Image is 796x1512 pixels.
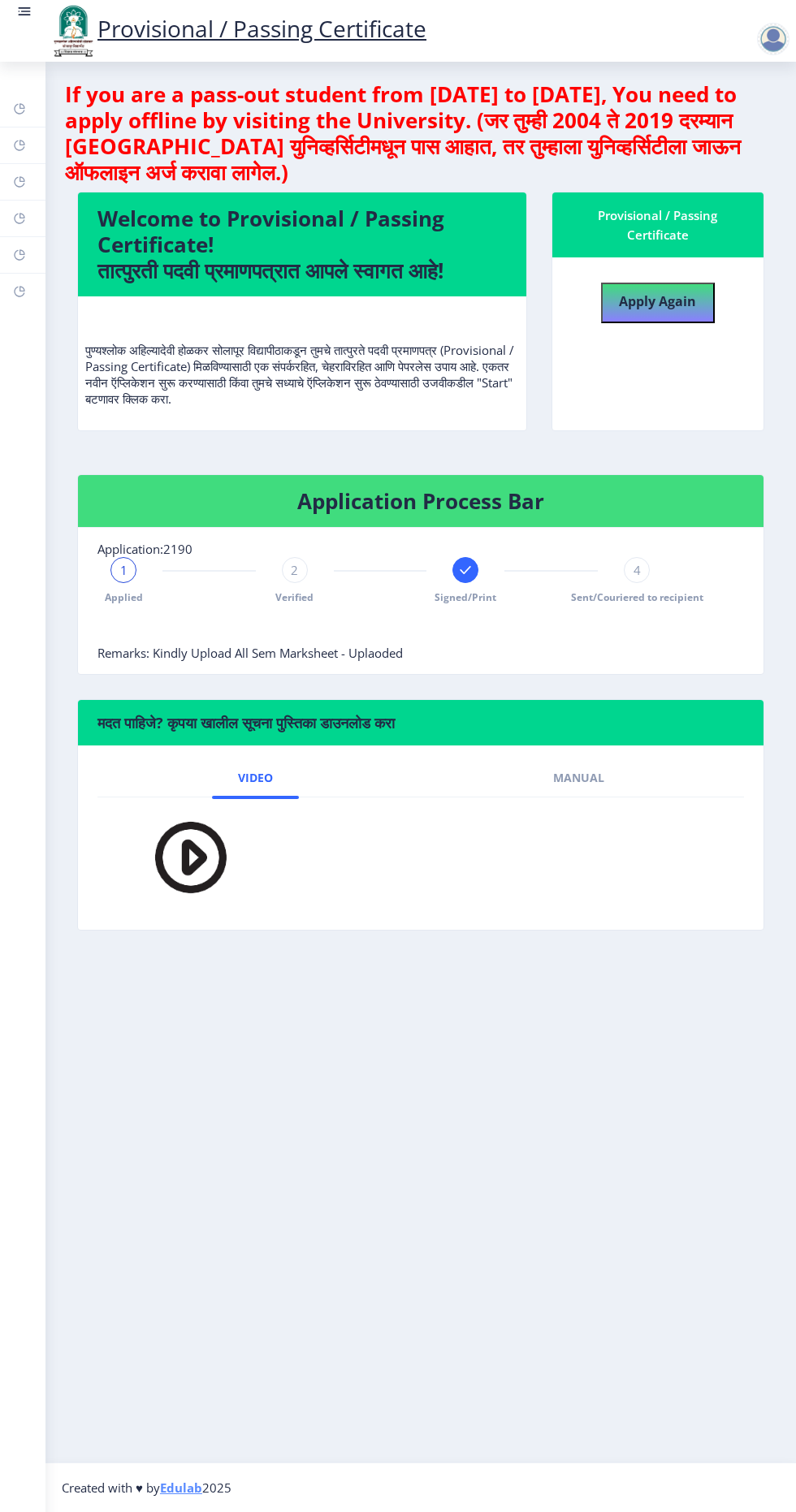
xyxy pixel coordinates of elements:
[435,590,496,604] span: Signed/Print
[65,81,777,185] h4: If you are a pass-out student from [DATE] to [DATE], You need to apply offline by visiting the Un...
[105,590,143,604] span: Applied
[634,562,641,578] span: 4
[553,771,604,784] span: Manual
[97,645,403,661] span: Remarks: Kindly Upload All Sem Marksheet - Uplaoded
[97,541,193,557] span: Application:2190
[62,1480,231,1496] span: Created with ♥ by 2025
[275,590,314,604] span: Verified
[291,562,298,578] span: 2
[123,810,237,904] img: PLAY.png
[49,13,426,44] a: Provisional / Passing Certificate
[601,283,715,323] button: Apply Again
[619,292,696,310] b: Apply Again
[97,488,744,514] h4: Application Process Bar
[527,758,630,797] a: Manual
[97,205,507,283] h4: Welcome to Provisional / Passing Certificate! तात्पुरती पदवी प्रमाणपत्रात आपले स्वागत आहे!
[97,713,744,732] h6: मदत पाहिजे? कृपया खालील सूचना पुस्तिका डाउनलोड करा
[160,1480,202,1496] a: Edulab
[572,205,744,244] div: Provisional / Passing Certificate
[571,590,703,604] span: Sent/Couriered to recipient
[212,758,299,797] a: Video
[120,562,128,578] span: 1
[49,3,97,58] img: logo
[85,309,519,407] p: पुण्यश्लोक अहिल्यादेवी होळकर सोलापूर विद्यापीठाकडून तुमचे तात्पुरते पदवी प्रमाणपत्र (Provisional ...
[238,771,273,784] span: Video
